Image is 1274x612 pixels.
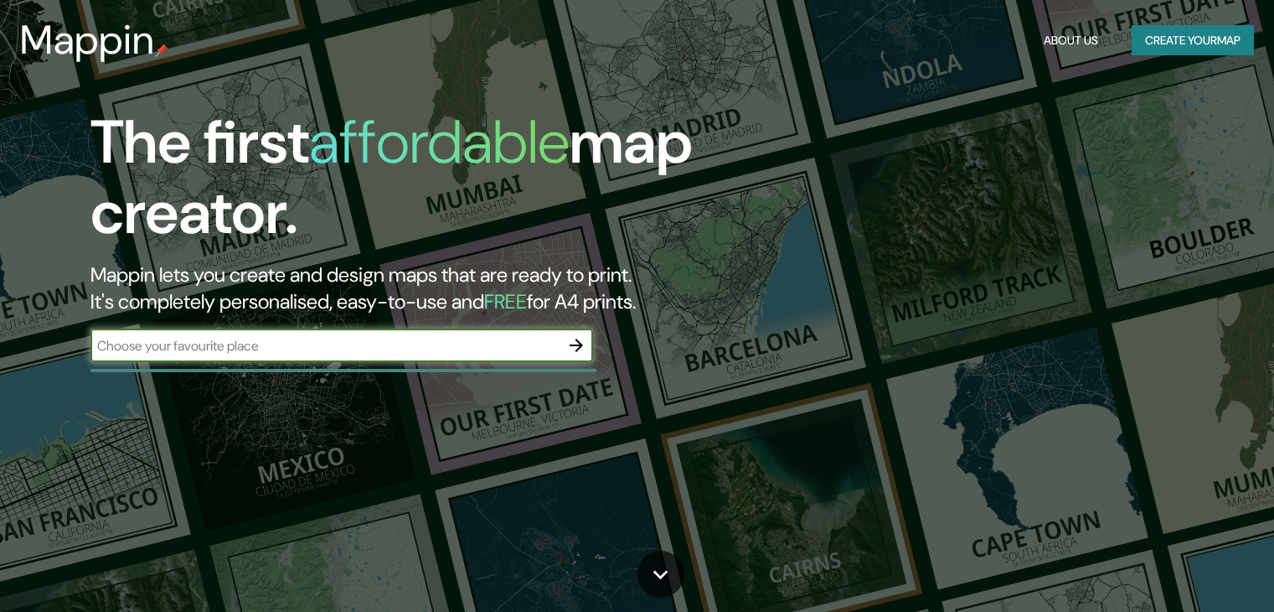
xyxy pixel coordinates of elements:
h1: The first map creator. [90,107,728,262]
h5: FREE [484,288,527,314]
img: mappin-pin [155,44,168,57]
h1: affordable [309,103,570,181]
input: Choose your favourite place [90,336,560,355]
button: Create yourmap [1132,25,1254,56]
button: About Us [1037,25,1105,56]
h3: Mappin [20,17,155,64]
h2: Mappin lets you create and design maps that are ready to print. It's completely personalised, eas... [90,262,728,315]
